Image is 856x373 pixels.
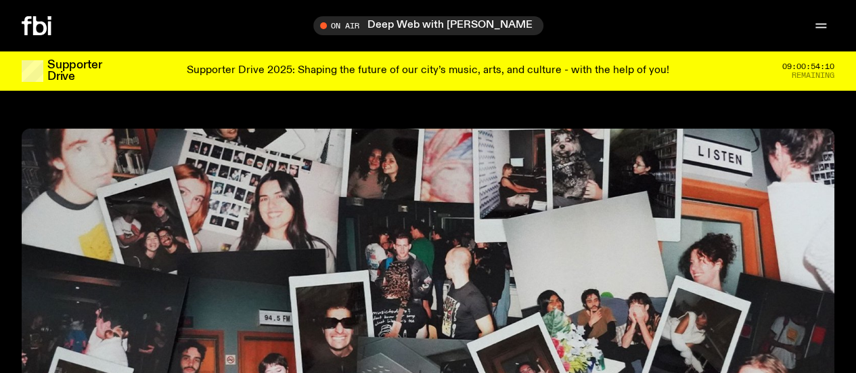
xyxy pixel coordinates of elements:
span: 09:00:54:10 [782,63,834,70]
span: Remaining [792,72,834,79]
p: Supporter Drive 2025: Shaping the future of our city’s music, arts, and culture - with the help o... [187,65,669,77]
button: On AirDeep Web with [PERSON_NAME] [313,16,543,35]
h3: Supporter Drive [47,60,102,83]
